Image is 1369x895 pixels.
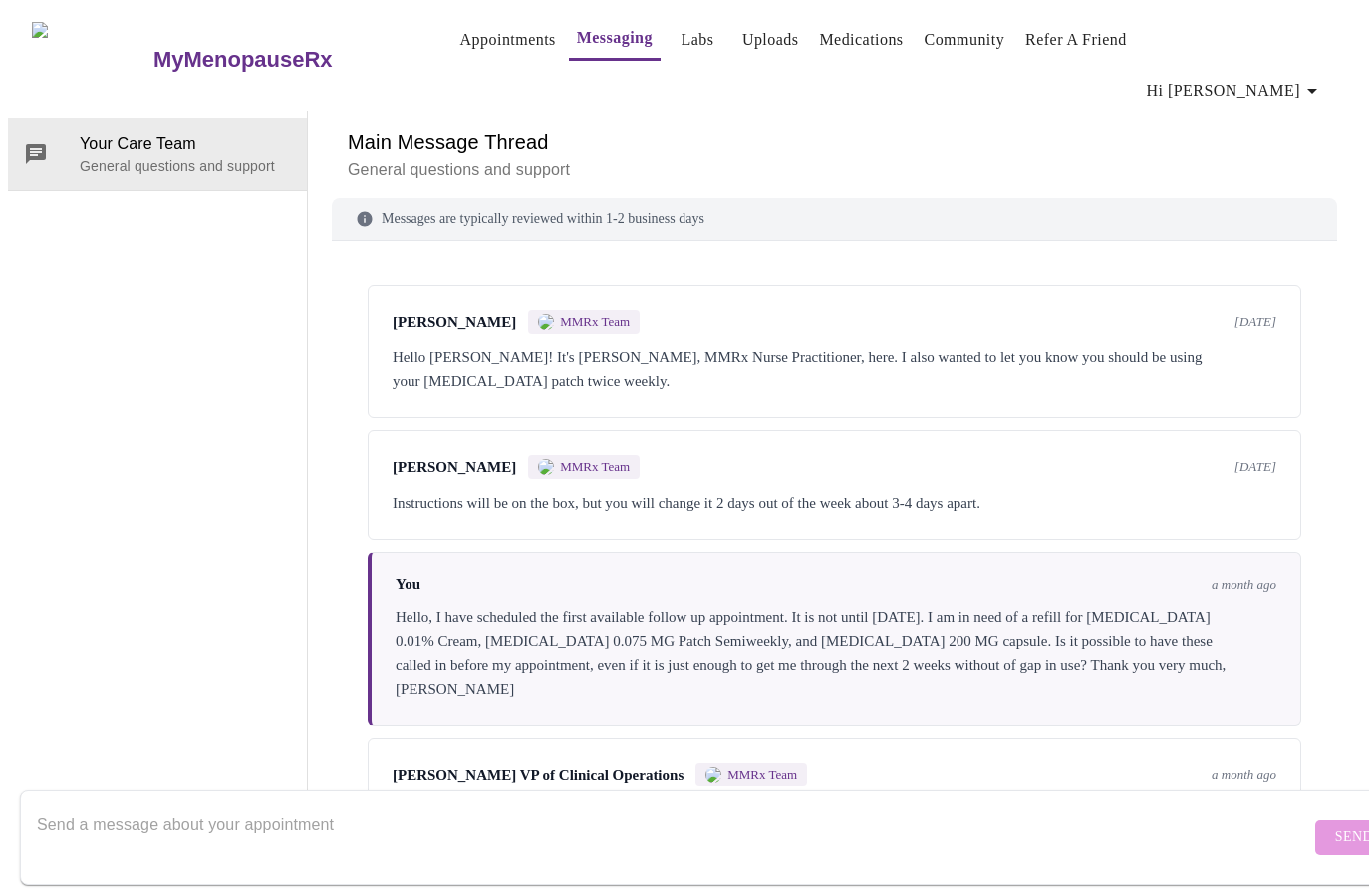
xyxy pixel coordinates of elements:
[332,198,1337,241] div: Messages are typically reviewed within 1-2 business days
[734,20,807,60] button: Uploads
[727,767,797,783] span: MMRx Team
[452,20,564,60] button: Appointments
[396,605,1276,701] div: Hello, I have scheduled the first available follow up appointment. It is not until [DATE]. I am i...
[396,576,420,593] span: You
[348,158,1321,182] p: General questions and support
[560,314,630,330] span: MMRx Team
[569,18,661,61] button: Messaging
[1234,314,1276,330] span: [DATE]
[150,25,411,95] a: MyMenopauseRx
[80,156,291,176] p: General questions and support
[348,126,1321,158] h6: Main Message Thread
[460,26,556,54] a: Appointments
[819,26,903,54] a: Medications
[1147,77,1324,105] span: Hi [PERSON_NAME]
[393,345,1276,393] div: Hello [PERSON_NAME]! It's [PERSON_NAME], MMRx Nurse Practitioner, here. I also wanted to let you ...
[1234,459,1276,475] span: [DATE]
[1017,20,1135,60] button: Refer a Friend
[681,26,713,54] a: Labs
[560,459,630,475] span: MMRx Team
[153,47,333,73] h3: MyMenopauseRx
[538,314,554,330] img: MMRX
[538,459,554,475] img: MMRX
[393,459,516,476] span: [PERSON_NAME]
[8,118,307,190] div: Your Care TeamGeneral questions and support
[1025,26,1127,54] a: Refer a Friend
[917,20,1013,60] button: Community
[37,805,1310,869] textarea: Send a message about your appointment
[742,26,799,54] a: Uploads
[393,314,516,331] span: [PERSON_NAME]
[80,132,291,156] span: Your Care Team
[393,491,1276,515] div: Instructions will be on the box, but you will change it 2 days out of the week about 3-4 days apart.
[1139,71,1332,111] button: Hi [PERSON_NAME]
[811,20,911,60] button: Medications
[393,767,684,783] span: [PERSON_NAME] VP of Clinical Operations
[32,22,150,97] img: MyMenopauseRx Logo
[705,767,721,783] img: MMRX
[1212,767,1276,783] span: a month ago
[1212,577,1276,593] span: a month ago
[925,26,1005,54] a: Community
[577,24,653,52] a: Messaging
[666,20,729,60] button: Labs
